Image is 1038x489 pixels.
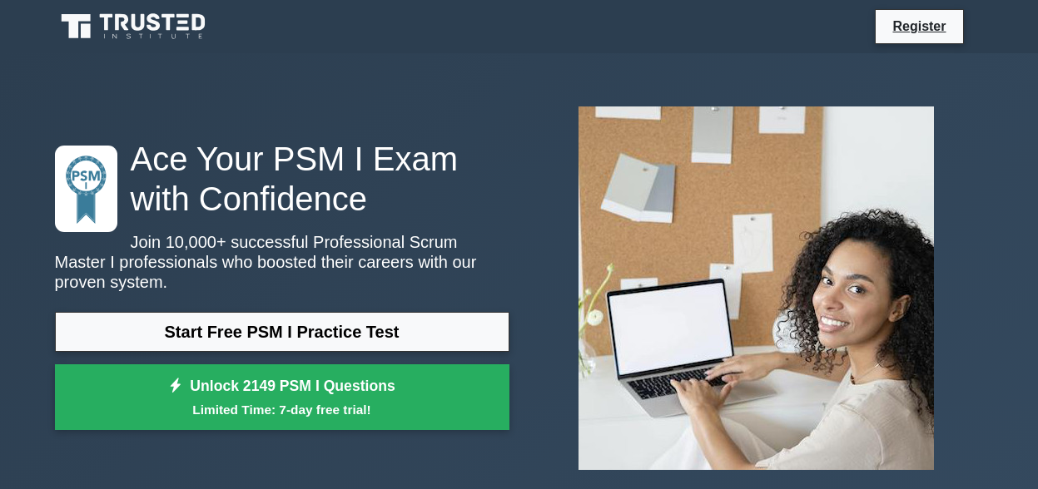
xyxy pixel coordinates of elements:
[55,364,509,431] a: Unlock 2149 PSM I QuestionsLimited Time: 7-day free trial!
[55,232,509,292] p: Join 10,000+ successful Professional Scrum Master I professionals who boosted their careers with ...
[55,139,509,219] h1: Ace Your PSM I Exam with Confidence
[882,16,956,37] a: Register
[76,400,489,419] small: Limited Time: 7-day free trial!
[55,312,509,352] a: Start Free PSM I Practice Test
